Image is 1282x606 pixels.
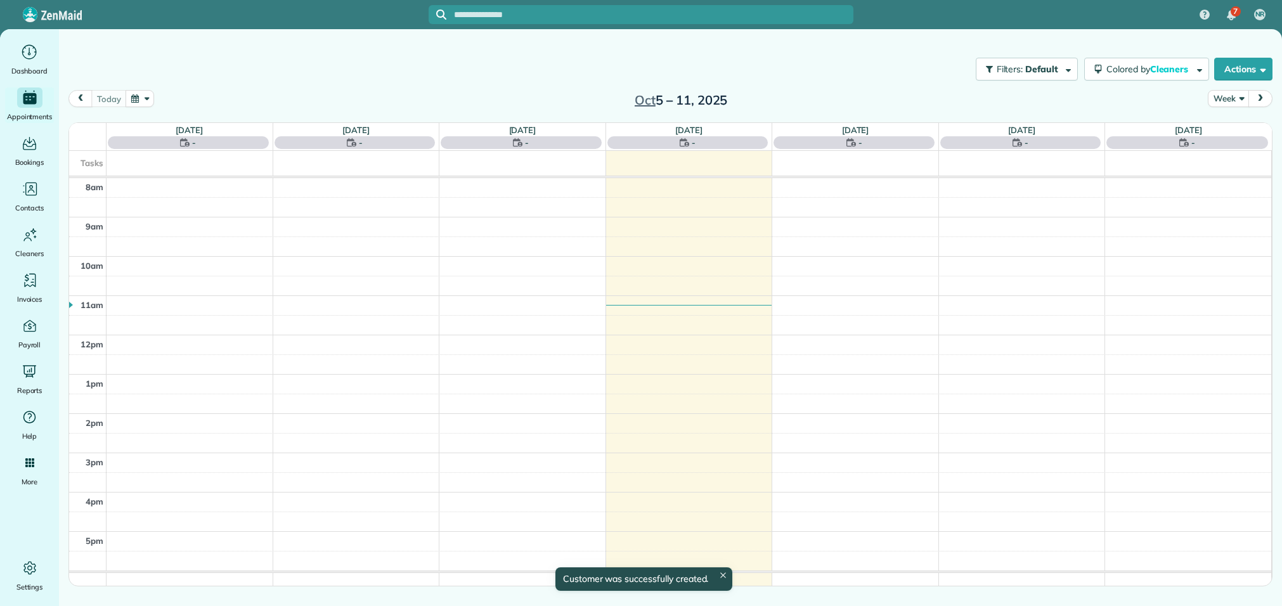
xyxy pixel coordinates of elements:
[7,110,53,123] span: Appointments
[692,136,696,149] span: -
[5,133,54,169] a: Bookings
[1106,63,1193,75] span: Colored by
[91,90,126,107] button: today
[1255,10,1265,20] span: NR
[969,58,1078,81] a: Filters: Default
[81,261,103,271] span: 10am
[86,457,103,467] span: 3pm
[15,156,44,169] span: Bookings
[858,136,862,149] span: -
[342,125,370,135] a: [DATE]
[18,338,41,351] span: Payroll
[86,182,103,192] span: 8am
[86,496,103,506] span: 4pm
[5,179,54,214] a: Contacts
[359,136,363,149] span: -
[1008,125,1035,135] a: [DATE]
[81,300,103,310] span: 11am
[1208,90,1249,107] button: Week
[86,378,103,389] span: 1pm
[5,270,54,306] a: Invoices
[1233,6,1238,16] span: 7
[5,361,54,397] a: Reports
[1175,125,1202,135] a: [DATE]
[68,90,93,107] button: prev
[86,418,103,428] span: 2pm
[1218,1,1245,29] div: 7 unread notifications
[997,63,1023,75] span: Filters:
[5,87,54,123] a: Appointments
[81,339,103,349] span: 12pm
[842,125,869,135] a: [DATE]
[5,42,54,77] a: Dashboard
[16,581,43,593] span: Settings
[1025,63,1059,75] span: Default
[602,93,760,107] h2: 5 – 11, 2025
[5,224,54,260] a: Cleaners
[436,10,446,20] svg: Focus search
[1191,136,1195,149] span: -
[176,125,203,135] a: [DATE]
[1214,58,1272,81] button: Actions
[5,407,54,442] a: Help
[976,58,1078,81] button: Filters: Default
[17,384,42,397] span: Reports
[22,430,37,442] span: Help
[86,221,103,231] span: 9am
[86,536,103,546] span: 5pm
[11,65,48,77] span: Dashboard
[22,475,37,488] span: More
[192,136,196,149] span: -
[429,10,446,20] button: Focus search
[509,125,536,135] a: [DATE]
[1084,58,1209,81] button: Colored byCleaners
[15,202,44,214] span: Contacts
[15,247,44,260] span: Cleaners
[5,316,54,351] a: Payroll
[5,558,54,593] a: Settings
[81,158,103,168] span: Tasks
[1025,136,1028,149] span: -
[555,567,733,591] div: Customer was successfully created.
[1248,90,1272,107] button: next
[525,136,529,149] span: -
[1150,63,1191,75] span: Cleaners
[635,92,656,108] span: Oct
[17,293,42,306] span: Invoices
[675,125,703,135] a: [DATE]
